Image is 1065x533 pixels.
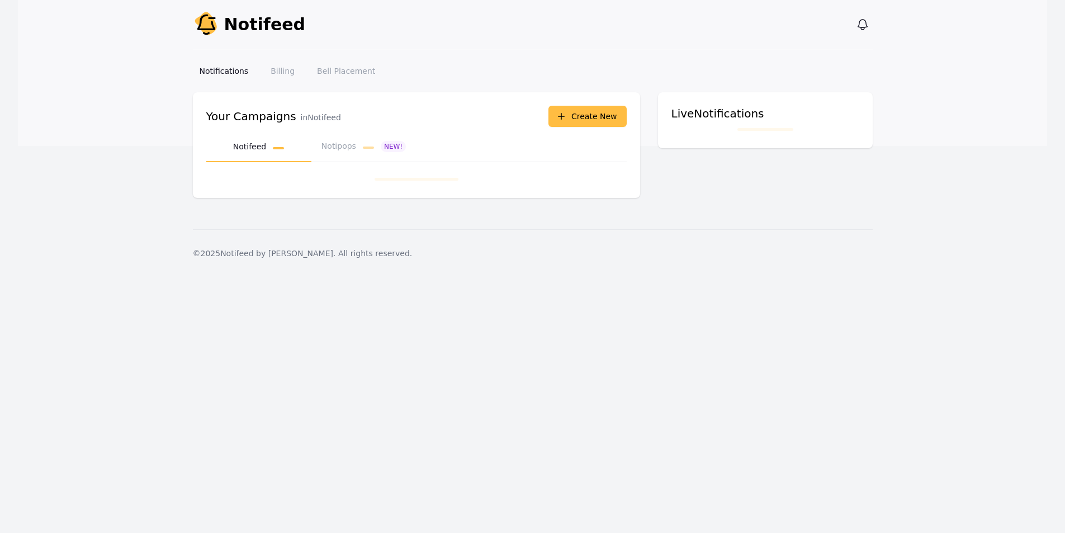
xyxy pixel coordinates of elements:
[338,249,412,258] span: All rights reserved.
[193,11,306,38] a: Notifeed
[381,141,406,152] span: NEW!
[311,131,416,162] button: NotipopsNEW!
[193,11,220,38] img: Your Company
[193,61,255,81] a: Notifications
[206,131,627,162] nav: Tabs
[224,15,306,35] span: Notifeed
[301,112,341,123] p: in Notifeed
[548,106,627,127] button: Create New
[671,106,859,121] h3: Live Notifications
[206,131,311,162] button: Notifeed
[206,109,296,124] h3: Your Campaigns
[193,249,336,258] span: © 2025 Notifeed by [PERSON_NAME].
[264,61,301,81] a: Billing
[310,61,382,81] a: Bell Placement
